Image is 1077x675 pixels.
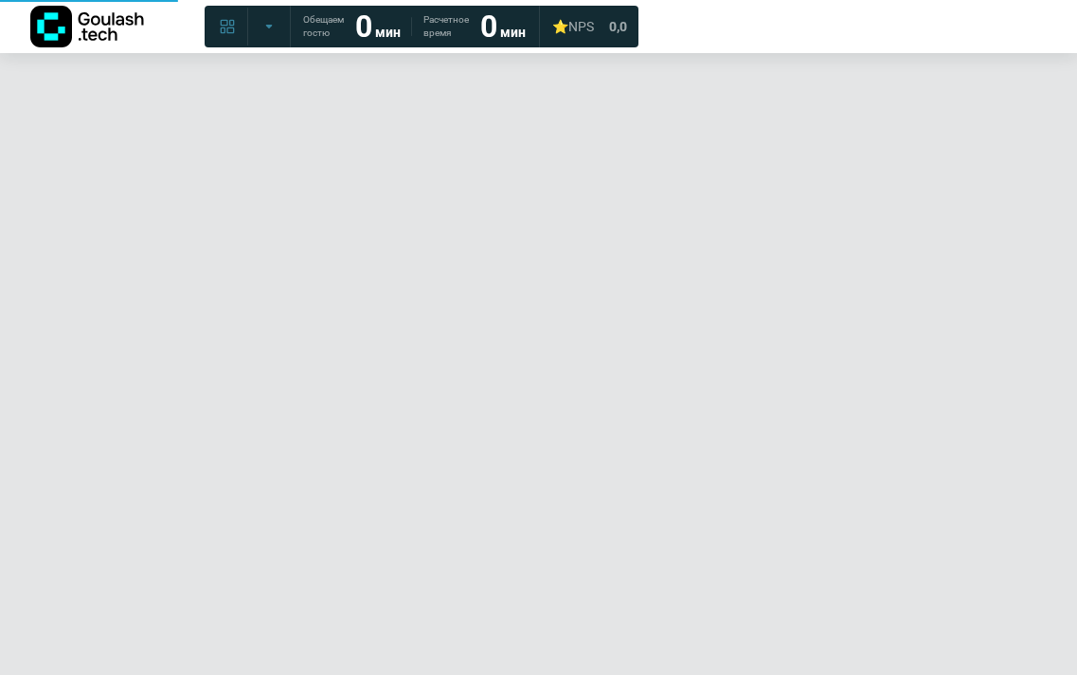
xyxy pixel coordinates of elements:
[303,13,344,40] span: Обещаем гостю
[30,6,144,47] img: Логотип компании Goulash.tech
[375,25,401,40] span: мин
[423,13,469,40] span: Расчетное время
[541,9,638,44] a: ⭐NPS 0,0
[568,19,594,34] span: NPS
[609,18,627,35] span: 0,0
[500,25,526,40] span: мин
[552,18,594,35] div: ⭐
[355,9,372,45] strong: 0
[292,9,537,44] a: Обещаем гостю 0 мин Расчетное время 0 мин
[480,9,497,45] strong: 0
